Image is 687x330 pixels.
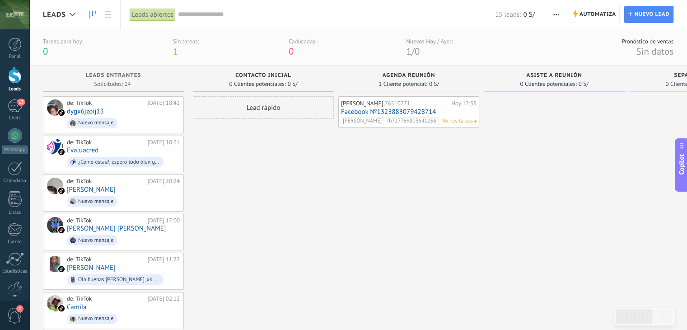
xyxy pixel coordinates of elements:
span: Sin datos [636,45,673,57]
div: Camila [47,295,63,311]
div: Correo [2,239,28,245]
div: Christoper Joseph Peña Moreno [47,217,63,233]
div: [DATE] 17:00 [147,217,180,224]
div: WhatsApp [2,146,28,154]
span: 0 Clientes potenciales: [229,81,285,87]
div: Caducadas: [289,38,317,45]
span: Contacto inicial [235,72,291,79]
div: Ola buenas [PERSON_NAME], xk el cambio de nombre, me pueden dar una explicación y porque dieron d... [78,277,159,283]
div: Sin tareas: [173,38,199,45]
a: Leads [85,6,100,24]
button: Más [550,6,563,23]
img: tiktok_kommo.svg [58,149,65,155]
div: Hoy 12:55 [451,100,477,107]
div: [DATE] 02:12 [147,295,180,302]
div: Tareas para hoy: [43,38,83,45]
img: tiktok_kommo.svg [58,188,65,194]
span: 0 S/ [579,81,589,87]
div: de: TikTok [67,217,144,224]
span: 0 S/ [288,81,298,87]
div: Lead rápido [193,96,334,119]
a: Evaluacred [67,146,98,154]
span: No hay nada asignado [474,120,477,123]
span: 1 Cliente potencial: [379,81,427,87]
span: 0 Clientes potenciales: [520,81,576,87]
span: 0 [289,45,294,57]
div: [PERSON_NAME], [341,100,449,107]
span: Copilot [677,154,686,175]
div: Calendario [2,178,28,184]
div: [DATE] 20:24 [147,178,180,185]
div: Nuevo mensaje [78,316,113,322]
div: Agenda reunión [343,72,475,80]
div: Nuevo mensaje [78,120,113,126]
span: [PERSON_NAME] [341,117,384,125]
div: [DATE] 18:41 [147,99,180,107]
span: 0 [415,45,420,57]
span: 0 S/ [429,81,439,87]
div: Nuevo mensaje [78,198,113,205]
div: Yadira Navarrete [47,256,63,272]
a: Lista [100,6,116,24]
span: 2 [16,305,23,312]
span: 13 [17,99,25,106]
span: Leads Entrantes [86,72,141,79]
div: [DATE] 11:22 [147,256,180,263]
div: Listas [2,210,28,216]
a: [PERSON_NAME] [PERSON_NAME] [67,225,166,232]
div: Saúl canchanya Huaman [47,178,63,194]
div: de: TikTok [67,139,144,146]
div: Nuevos Hoy / Ayer: [406,38,453,45]
div: Contacto inicial [197,72,329,80]
a: Camila [67,303,87,311]
div: Chats [2,115,28,121]
span: 0 S/ [523,10,534,19]
span: Asiste a reunión [526,72,582,79]
a: Nuevo lead [624,6,673,23]
div: Leads Entrantes [47,72,179,80]
a: Facebook №1323883079428714 [341,108,477,116]
div: Leads abiertos [130,8,176,21]
span: / [411,45,415,57]
div: Asiste a reunión [488,72,620,80]
span: No hay tareas [441,117,473,125]
span: 76510771 [384,99,410,107]
span: 1 [406,45,411,57]
div: Pronóstico de ventas [622,38,673,45]
img: tiktok_kommo.svg [58,305,65,311]
span: Nuevo lead [634,6,669,23]
div: ¿Como estas?, espero todo bien gracias a dios, queremos comentarte que tenemos planes flexibles p... [78,159,159,165]
div: Evaluacred [47,139,63,155]
span: fb727769803641256 [385,117,438,125]
a: Automatiza [569,6,620,23]
span: Automatiza [580,6,616,23]
span: Leads [43,10,66,19]
a: [PERSON_NAME] [67,264,116,272]
div: dygx6jzoij13 [47,99,63,116]
div: de: TikTok [67,295,144,302]
span: Solicitudes: 14 [94,81,131,87]
span: 1 [173,45,178,57]
div: [DATE] 10:31 [147,139,180,146]
a: dygx6jzoij13 [67,108,104,115]
div: Panel [2,54,28,60]
span: Agenda reunión [383,72,435,79]
div: de: TikTok [67,99,144,107]
div: de: TikTok [67,178,144,185]
div: de: TikTok [67,256,144,263]
img: tiktok_kommo.svg [58,266,65,272]
img: tiktok_kommo.svg [58,227,65,233]
div: Leads [2,86,28,92]
div: Nuevo mensaje [78,237,113,244]
div: Estadísticas [2,269,28,274]
span: 15 leads: [495,10,521,19]
span: 0 [43,45,48,57]
a: [PERSON_NAME] [67,186,116,193]
img: tiktok_kommo.svg [58,109,65,116]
